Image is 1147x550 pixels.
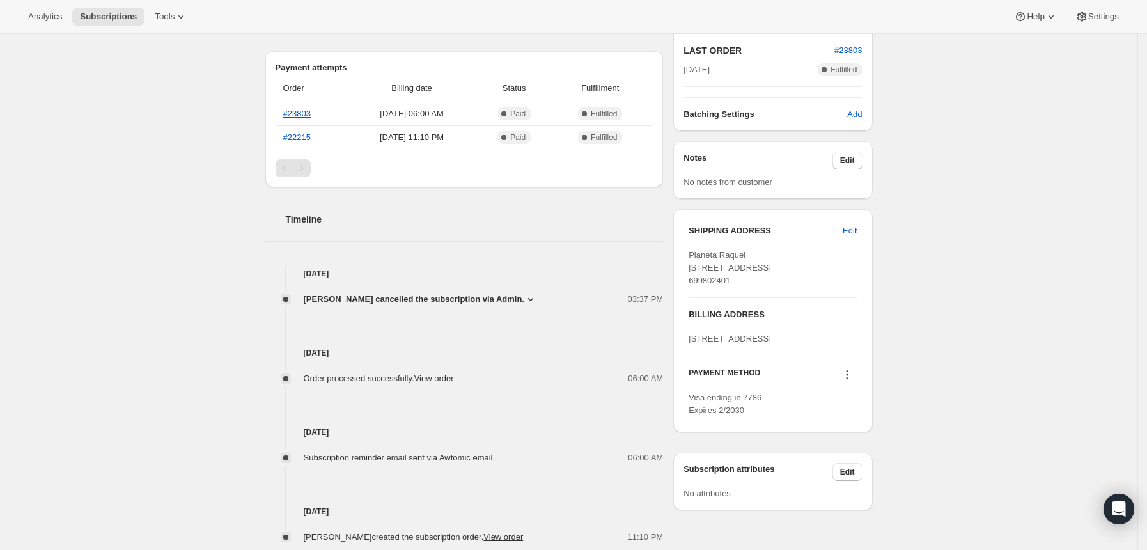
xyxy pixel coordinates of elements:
[414,373,454,383] a: View order
[350,107,473,120] span: [DATE] · 06:00 AM
[283,132,311,142] a: #22215
[591,109,617,119] span: Fulfilled
[1088,12,1119,22] span: Settings
[72,8,144,26] button: Subscriptions
[304,293,525,306] span: [PERSON_NAME] cancelled the subscription via Admin.
[276,61,653,74] h2: Payment attempts
[689,308,857,321] h3: BILLING ADDRESS
[304,373,454,383] span: Order processed successfully.
[20,8,70,26] button: Analytics
[628,372,663,385] span: 06:00 AM
[628,293,664,306] span: 03:37 PM
[265,426,664,439] h4: [DATE]
[834,44,862,57] button: #23803
[835,221,864,241] button: Edit
[683,152,832,169] h3: Notes
[1027,12,1044,22] span: Help
[689,368,760,385] h3: PAYMENT METHOD
[628,531,664,544] span: 11:10 PM
[834,45,862,55] a: #23803
[350,131,473,144] span: [DATE] · 11:10 PM
[276,74,347,102] th: Order
[1104,494,1134,524] div: Open Intercom Messenger
[1006,8,1065,26] button: Help
[591,132,617,143] span: Fulfilled
[304,453,495,462] span: Subscription reminder email sent via Awtomic email.
[847,108,862,121] span: Add
[80,12,137,22] span: Subscriptions
[683,177,772,187] span: No notes from customer
[683,63,710,76] span: [DATE]
[481,82,547,95] span: Status
[283,109,311,118] a: #23803
[265,347,664,359] h4: [DATE]
[555,82,645,95] span: Fulfillment
[689,250,771,285] span: Planeta Raquel [STREET_ADDRESS] 699802401
[839,104,870,125] button: Add
[1068,8,1127,26] button: Settings
[832,463,862,481] button: Edit
[304,293,538,306] button: [PERSON_NAME] cancelled the subscription via Admin.
[147,8,195,26] button: Tools
[304,532,524,542] span: [PERSON_NAME] created the subscription order.
[276,159,653,177] nav: Pagination
[831,65,857,75] span: Fulfilled
[832,152,862,169] button: Edit
[483,532,523,542] a: View order
[683,44,834,57] h2: LAST ORDER
[265,505,664,518] h4: [DATE]
[683,463,832,481] h3: Subscription attributes
[628,452,663,464] span: 06:00 AM
[510,109,526,119] span: Paid
[155,12,175,22] span: Tools
[689,224,843,237] h3: SHIPPING ADDRESS
[350,82,473,95] span: Billing date
[286,213,664,226] h2: Timeline
[689,393,761,415] span: Visa ending in 7786 Expires 2/2030
[510,132,526,143] span: Paid
[683,108,847,121] h6: Batching Settings
[689,334,771,343] span: [STREET_ADDRESS]
[28,12,62,22] span: Analytics
[843,224,857,237] span: Edit
[840,467,855,477] span: Edit
[265,267,664,280] h4: [DATE]
[683,489,731,498] span: No attributes
[840,155,855,166] span: Edit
